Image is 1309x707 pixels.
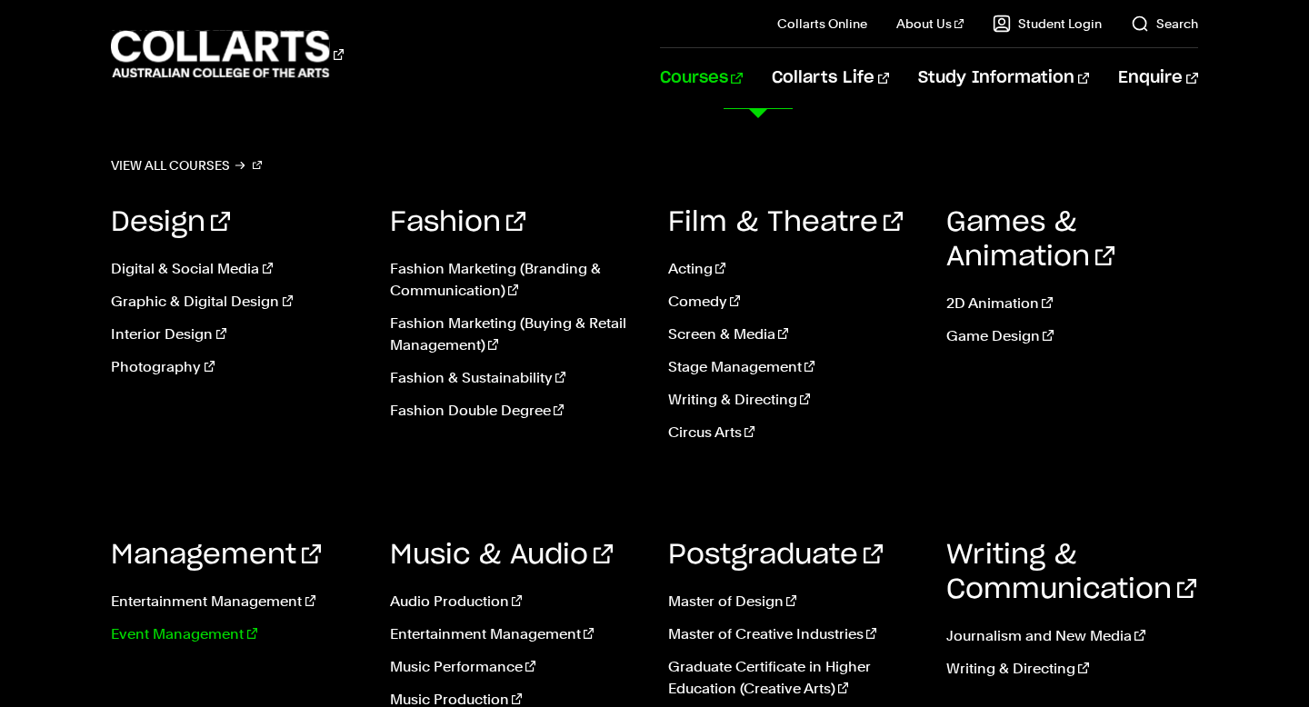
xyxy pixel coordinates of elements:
a: Music & Audio [390,542,613,569]
a: Collarts Life [772,48,889,108]
a: Search [1131,15,1198,33]
a: Fashion [390,209,525,236]
a: Comedy [668,291,919,313]
a: 2D Animation [946,293,1197,314]
a: Event Management [111,623,362,645]
a: Game Design [946,325,1197,347]
a: Circus Arts [668,422,919,443]
a: Graphic & Digital Design [111,291,362,313]
div: Go to homepage [111,28,344,80]
a: Photography [111,356,362,378]
a: Acting [668,258,919,280]
a: Student Login [993,15,1102,33]
a: Design [111,209,230,236]
a: Writing & Directing [668,389,919,411]
a: Courses [660,48,743,108]
a: Screen & Media [668,324,919,345]
a: Fashion Marketing (Branding & Communication) [390,258,641,302]
a: Fashion Double Degree [390,400,641,422]
a: Writing & Directing [946,658,1197,680]
a: Writing & Communication [946,542,1196,603]
a: Entertainment Management [111,591,362,612]
a: Master of Design [668,591,919,612]
a: Study Information [918,48,1089,108]
a: Audio Production [390,591,641,612]
a: Stage Management [668,356,919,378]
a: Music Performance [390,656,641,678]
a: Fashion & Sustainability [390,367,641,389]
a: View all courses [111,153,262,178]
a: Enquire [1118,48,1197,108]
a: Entertainment Management [390,623,641,645]
a: Graduate Certificate in Higher Education (Creative Arts) [668,656,919,700]
a: Journalism and New Media [946,625,1197,647]
a: Fashion Marketing (Buying & Retail Management) [390,313,641,356]
a: Interior Design [111,324,362,345]
a: Film & Theatre [668,209,903,236]
a: Management [111,542,321,569]
a: Master of Creative Industries [668,623,919,645]
a: Games & Animation [946,209,1114,271]
a: Digital & Social Media [111,258,362,280]
a: About Us [896,15,964,33]
a: Collarts Online [777,15,867,33]
a: Postgraduate [668,542,883,569]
